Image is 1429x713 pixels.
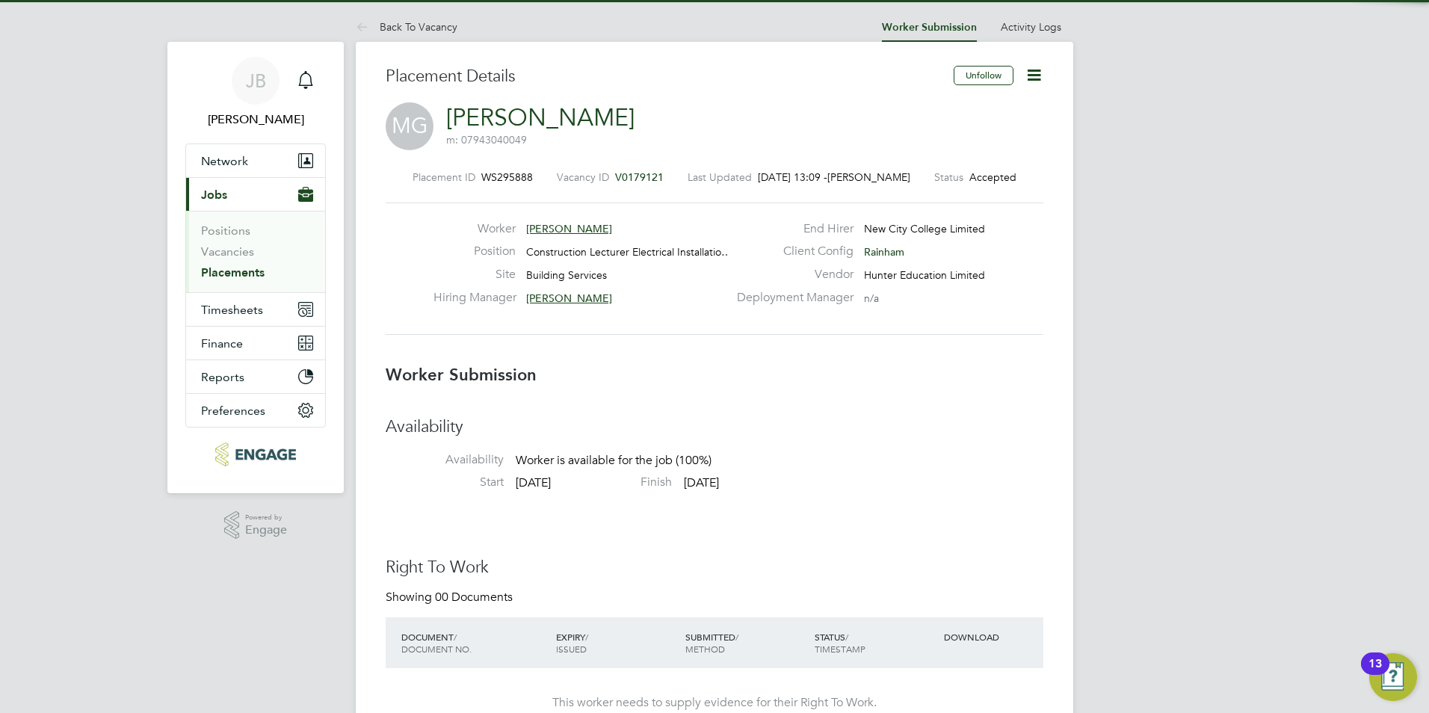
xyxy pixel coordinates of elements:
[758,170,827,184] span: [DATE] 13:09 -
[435,590,513,605] span: 00 Documents
[186,211,325,292] div: Jobs
[882,21,977,34] a: Worker Submission
[815,643,865,655] span: TIMESTAMP
[615,170,664,184] span: V0179121
[454,631,457,643] span: /
[401,695,1028,711] div: This worker needs to supply evidence for their Right To Work.
[413,170,475,184] label: Placement ID
[386,416,1043,438] h3: Availability
[401,643,472,655] span: DOCUMENT NO.
[554,475,672,490] label: Finish
[433,267,516,283] label: Site
[215,442,295,466] img: huntereducation-logo-retina.png
[684,475,719,490] span: [DATE]
[682,623,811,662] div: SUBMITTED
[185,442,326,466] a: Go to home page
[386,102,433,150] span: MG
[526,245,732,259] span: Construction Lecturer Electrical Installatio…
[201,223,250,238] a: Positions
[201,265,265,280] a: Placements
[969,170,1016,184] span: Accepted
[186,178,325,211] button: Jobs
[954,66,1013,85] button: Unfollow
[186,394,325,427] button: Preferences
[398,623,552,662] div: DOCUMENT
[516,475,551,490] span: [DATE]
[735,631,738,643] span: /
[481,170,533,184] span: WS295888
[201,404,265,418] span: Preferences
[186,327,325,359] button: Finance
[1369,653,1417,701] button: Open Resource Center, 13 new notifications
[685,643,725,655] span: METHOD
[864,245,904,259] span: Rainham
[386,66,942,87] h3: Placement Details
[552,623,682,662] div: EXPIRY
[186,360,325,393] button: Reports
[845,631,848,643] span: /
[526,291,612,305] span: [PERSON_NAME]
[1001,20,1061,34] a: Activity Logs
[201,370,244,384] span: Reports
[246,71,266,90] span: JB
[728,244,854,259] label: Client Config
[433,221,516,237] label: Worker
[201,188,227,202] span: Jobs
[356,20,457,34] a: Back To Vacancy
[811,623,940,662] div: STATUS
[864,222,985,235] span: New City College Limited
[386,590,516,605] div: Showing
[186,293,325,326] button: Timesheets
[433,244,516,259] label: Position
[526,268,607,282] span: Building Services
[1368,664,1382,683] div: 13
[940,623,1043,650] div: DOWNLOAD
[864,268,985,282] span: Hunter Education Limited
[728,267,854,283] label: Vendor
[688,170,752,184] label: Last Updated
[386,475,504,490] label: Start
[201,336,243,351] span: Finance
[245,524,287,537] span: Engage
[201,303,263,317] span: Timesheets
[224,511,288,540] a: Powered byEngage
[386,452,504,468] label: Availability
[386,557,1043,578] h3: Right To Work
[516,453,712,468] span: Worker is available for the job (100%)
[201,244,254,259] a: Vacancies
[433,290,516,306] label: Hiring Manager
[446,133,527,146] span: m: 07943040049
[557,170,609,184] label: Vacancy ID
[585,631,588,643] span: /
[446,103,635,132] a: [PERSON_NAME]
[864,291,879,305] span: n/a
[167,42,344,493] nav: Main navigation
[728,221,854,237] label: End Hirer
[185,111,326,129] span: Jack Baron
[556,643,587,655] span: ISSUED
[934,170,963,184] label: Status
[186,144,325,177] button: Network
[386,365,537,385] b: Worker Submission
[827,170,910,184] span: [PERSON_NAME]
[185,57,326,129] a: JB[PERSON_NAME]
[526,222,612,235] span: [PERSON_NAME]
[201,154,248,168] span: Network
[728,290,854,306] label: Deployment Manager
[245,511,287,524] span: Powered by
